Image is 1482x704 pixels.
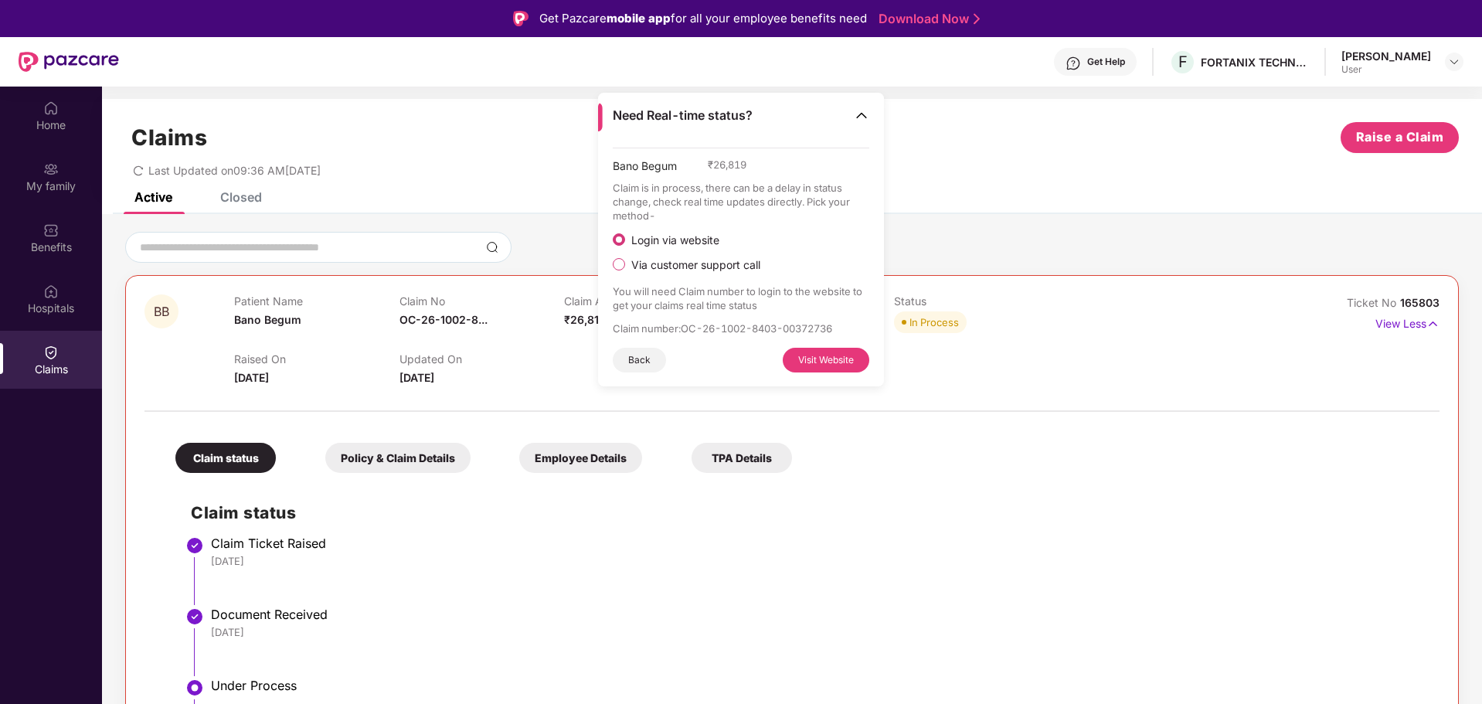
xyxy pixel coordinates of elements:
[1356,128,1444,147] span: Raise a Claim
[185,607,204,626] img: svg+xml;base64,PHN2ZyBpZD0iU3RlcC1Eb25lLTMyeDMyIiB4bWxucz0iaHR0cDovL3d3dy53My5vcmcvMjAwMC9zdmciIH...
[1066,56,1081,71] img: svg+xml;base64,PHN2ZyBpZD0iSGVscC0zMngzMiIgeG1sbnM9Imh0dHA6Ly93d3cudzMub3JnLzIwMDAvc3ZnIiB3aWR0aD...
[154,305,169,318] span: BB
[613,158,677,181] span: Bano Begum
[1347,296,1400,309] span: Ticket No
[1178,53,1188,71] span: F
[974,11,980,27] img: Stroke
[486,241,498,253] img: svg+xml;base64,PHN2ZyBpZD0iU2VhcmNoLTMyeDMyIiB4bWxucz0iaHR0cDovL3d3dy53My5vcmcvMjAwMC9zdmciIHdpZH...
[854,107,869,123] img: Toggle Icon
[211,625,1424,639] div: [DATE]
[564,294,729,308] p: Claim Amount
[185,536,204,555] img: svg+xml;base64,PHN2ZyBpZD0iU3RlcC1Eb25lLTMyeDMyIiB4bWxucz0iaHR0cDovL3d3dy53My5vcmcvMjAwMC9zdmciIH...
[1087,56,1125,68] div: Get Help
[613,348,666,372] button: Back
[1341,63,1431,76] div: User
[325,443,471,473] div: Policy & Claim Details
[399,294,564,308] p: Claim No
[211,554,1424,568] div: [DATE]
[399,352,564,366] p: Updated On
[613,181,870,223] p: Claim is in process, there can be a delay in status change, check real time updates directly. Pic...
[185,678,204,697] img: svg+xml;base64,PHN2ZyBpZD0iU3RlcC1BY3RpdmUtMzJ4MzIiIHhtbG5zPSJodHRwOi8vd3d3LnczLm9yZy8yMDAwL3N2Zy...
[613,107,753,124] span: Need Real-time status?
[43,162,59,177] img: svg+xml;base64,PHN2ZyB3aWR0aD0iMjAiIGhlaWdodD0iMjAiIHZpZXdCb3g9IjAgMCAyMCAyMCIgZmlsbD0ibm9uZSIgeG...
[613,284,870,312] p: You will need Claim number to login to the website to get your claims real time status
[399,313,488,326] span: OC-26-1002-8...
[1375,311,1440,332] p: View Less
[19,52,119,72] img: New Pazcare Logo
[234,294,399,308] p: Patient Name
[148,164,321,177] span: Last Updated on 09:36 AM[DATE]
[879,11,975,27] a: Download Now
[133,164,144,177] span: redo
[1400,296,1440,309] span: 165803
[43,223,59,238] img: svg+xml;base64,PHN2ZyBpZD0iQmVuZWZpdHMiIHhtbG5zPSJodHRwOi8vd3d3LnczLm9yZy8yMDAwL3N2ZyIgd2lkdGg9Ij...
[175,443,276,473] div: Claim status
[692,443,792,473] div: TPA Details
[909,315,959,330] div: In Process
[211,536,1424,551] div: Claim Ticket Raised
[613,321,870,335] p: Claim number : OC-26-1002-8403-00372736
[708,158,746,172] span: ₹ 26,819
[211,678,1424,693] div: Under Process
[1341,122,1459,153] button: Raise a Claim
[564,313,606,326] span: ₹26,819
[894,294,1059,308] p: Status
[131,124,207,151] h1: Claims
[220,189,262,205] div: Closed
[513,11,529,26] img: Logo
[539,9,867,28] div: Get Pazcare for all your employee benefits need
[1341,49,1431,63] div: [PERSON_NAME]
[1448,56,1460,68] img: svg+xml;base64,PHN2ZyBpZD0iRHJvcGRvd24tMzJ4MzIiIHhtbG5zPSJodHRwOi8vd3d3LnczLm9yZy8yMDAwL3N2ZyIgd2...
[519,443,642,473] div: Employee Details
[607,11,671,26] strong: mobile app
[625,233,726,247] span: Login via website
[1201,55,1309,70] div: FORTANIX TECHNOLOGIES INDIA PRIVATE LIMITED
[43,284,59,299] img: svg+xml;base64,PHN2ZyBpZD0iSG9zcGl0YWxzIiB4bWxucz0iaHR0cDovL3d3dy53My5vcmcvMjAwMC9zdmciIHdpZHRoPS...
[1426,315,1440,332] img: svg+xml;base64,PHN2ZyB4bWxucz0iaHR0cDovL3d3dy53My5vcmcvMjAwMC9zdmciIHdpZHRoPSIxNyIgaGVpZ2h0PSIxNy...
[783,348,869,372] button: Visit Website
[191,500,1424,525] h2: Claim status
[43,100,59,116] img: svg+xml;base64,PHN2ZyBpZD0iSG9tZSIgeG1sbnM9Imh0dHA6Ly93d3cudzMub3JnLzIwMDAvc3ZnIiB3aWR0aD0iMjAiIG...
[234,371,269,384] span: [DATE]
[234,352,399,366] p: Raised On
[399,371,434,384] span: [DATE]
[211,607,1424,622] div: Document Received
[43,345,59,360] img: svg+xml;base64,PHN2ZyBpZD0iQ2xhaW0iIHhtbG5zPSJodHRwOi8vd3d3LnczLm9yZy8yMDAwL3N2ZyIgd2lkdGg9IjIwIi...
[625,258,766,272] span: Via customer support call
[234,313,301,326] span: Bano Begum
[134,189,172,205] div: Active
